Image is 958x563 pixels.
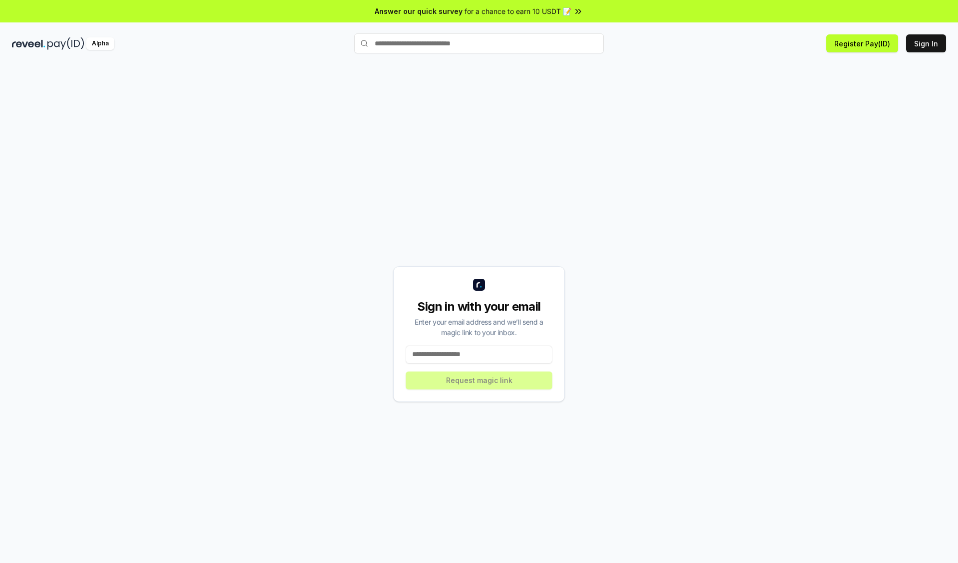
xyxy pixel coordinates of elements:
div: Sign in with your email [406,299,552,315]
div: Enter your email address and we’ll send a magic link to your inbox. [406,317,552,338]
button: Sign In [906,34,946,52]
img: logo_small [473,279,485,291]
span: for a chance to earn 10 USDT 📝 [465,6,571,16]
div: Alpha [86,37,114,50]
button: Register Pay(ID) [826,34,898,52]
img: reveel_dark [12,37,45,50]
img: pay_id [47,37,84,50]
span: Answer our quick survey [375,6,463,16]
